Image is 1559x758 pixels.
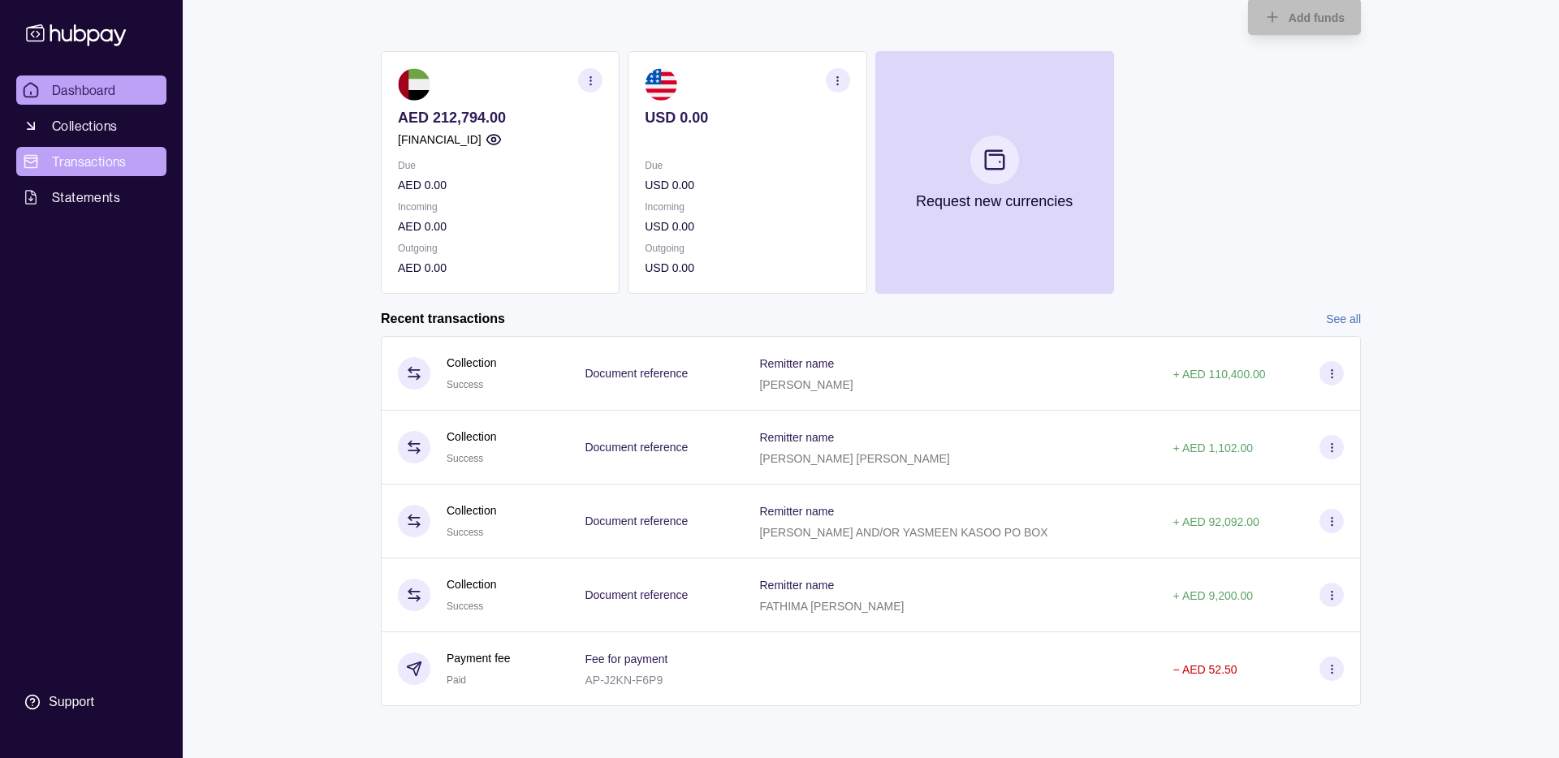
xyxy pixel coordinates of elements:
[645,68,677,101] img: us
[398,259,602,277] p: AED 0.00
[645,109,849,127] p: USD 0.00
[447,674,466,686] span: Paid
[16,183,166,212] a: Statements
[447,575,496,593] p: Collection
[49,693,94,711] div: Support
[447,354,496,372] p: Collection
[1173,663,1237,676] p: − AED 52.50
[398,198,602,216] p: Incoming
[916,192,1073,210] p: Request new currencies
[16,685,166,719] a: Support
[645,239,849,257] p: Outgoing
[645,176,849,194] p: USD 0.00
[585,441,688,454] p: Document reference
[645,259,849,277] p: USD 0.00
[16,111,166,140] a: Collections
[447,379,483,390] span: Success
[398,157,602,174] p: Due
[1173,441,1253,454] p: + AED 1,102.00
[645,217,849,235] p: USD 0.00
[645,198,849,216] p: Incoming
[645,157,849,174] p: Due
[447,502,496,519] p: Collection
[585,588,688,601] p: Document reference
[52,116,117,136] span: Collections
[875,51,1114,294] button: Request new currencies
[398,217,602,235] p: AED 0.00
[16,147,166,176] a: Transactions
[585,515,688,528] p: Document reference
[759,378,853,391] p: [PERSON_NAME]
[1173,589,1253,602] p: + AED 9,200.00
[398,68,430,101] img: ae
[447,649,511,667] p: Payment fee
[52,80,116,100] span: Dashboard
[52,152,127,171] span: Transactions
[585,367,688,380] p: Document reference
[759,505,834,518] p: Remitter name
[585,674,663,687] p: AP-J2KN-F6P9
[1173,368,1266,381] p: + AED 110,400.00
[1173,515,1259,528] p: + AED 92,092.00
[1326,310,1361,328] a: See all
[447,428,496,446] p: Collection
[759,600,904,613] p: FATHIMA [PERSON_NAME]
[759,357,834,370] p: Remitter name
[447,453,483,464] span: Success
[398,176,602,194] p: AED 0.00
[16,75,166,105] a: Dashboard
[447,527,483,538] span: Success
[398,131,482,149] p: [FINANCIAL_ID]
[759,452,949,465] p: [PERSON_NAME] [PERSON_NAME]
[759,579,834,592] p: Remitter name
[585,652,667,665] p: Fee for payment
[759,526,1047,539] p: [PERSON_NAME] AND/OR YASMEEN KASOO PO BOX
[1289,11,1345,24] span: Add funds
[381,310,505,328] h2: Recent transactions
[447,601,483,612] span: Success
[52,187,120,207] span: Statements
[398,239,602,257] p: Outgoing
[759,431,834,444] p: Remitter name
[398,109,602,127] p: AED 212,794.00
